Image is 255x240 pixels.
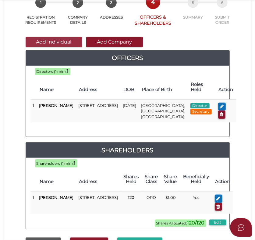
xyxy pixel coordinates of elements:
b: 1 [74,160,76,166]
span: Directors (1 min): [37,69,67,74]
a: 1REGISTRATION REQUIREMENTS [19,4,62,25]
b: [PERSON_NAME] [39,103,74,108]
span: Secretary [190,109,212,115]
h4: Place of Birth [142,87,185,92]
td: [STREET_ADDRESS] [76,192,121,214]
h4: Name [40,179,73,184]
h4: DOB [124,87,136,92]
span: Director [190,103,210,109]
td: [STREET_ADDRESS] [76,99,121,122]
td: 1 [30,99,37,122]
h4: Share Value [164,174,177,184]
button: Add Individual [26,37,82,47]
td: Yes [180,192,212,214]
h4: Address [79,87,118,92]
a: 3ADDRESSES [94,4,129,20]
h4: Address [79,179,118,184]
td: [DATE] [121,99,139,122]
button: Open asap [230,218,252,237]
a: 5SUMMARY [177,4,209,20]
button: Edit [209,220,226,226]
h4: Shares Held [124,174,139,184]
a: 6SUBMIT ORDER [209,4,236,25]
td: [GEOGRAPHIC_DATA], [GEOGRAPHIC_DATA], [GEOGRAPHIC_DATA] [139,99,188,122]
h4: Share Class [145,174,158,184]
button: Add Company [86,37,143,47]
h4: Beneficially Held [183,174,209,184]
span: Shares Allocated: [155,220,206,227]
h4: Action [219,87,233,92]
b: 1 [67,68,69,74]
a: 4OFFICERS & SHAREHOLDERS [129,3,177,26]
td: 1 [30,192,37,214]
b: 120 [128,195,134,200]
h4: Name [40,87,73,92]
td: $1.00 [161,192,180,214]
h4: Roles Held [191,82,213,92]
b: 120/120 [187,220,205,226]
a: Shareholders [26,145,229,155]
span: Shareholders (1 min): [37,161,74,166]
a: Officers [26,53,229,63]
td: ORD [142,192,161,214]
b: [PERSON_NAME] [39,195,74,200]
a: 2COMPANY DETAILS [62,4,94,25]
h4: Action [215,179,230,184]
